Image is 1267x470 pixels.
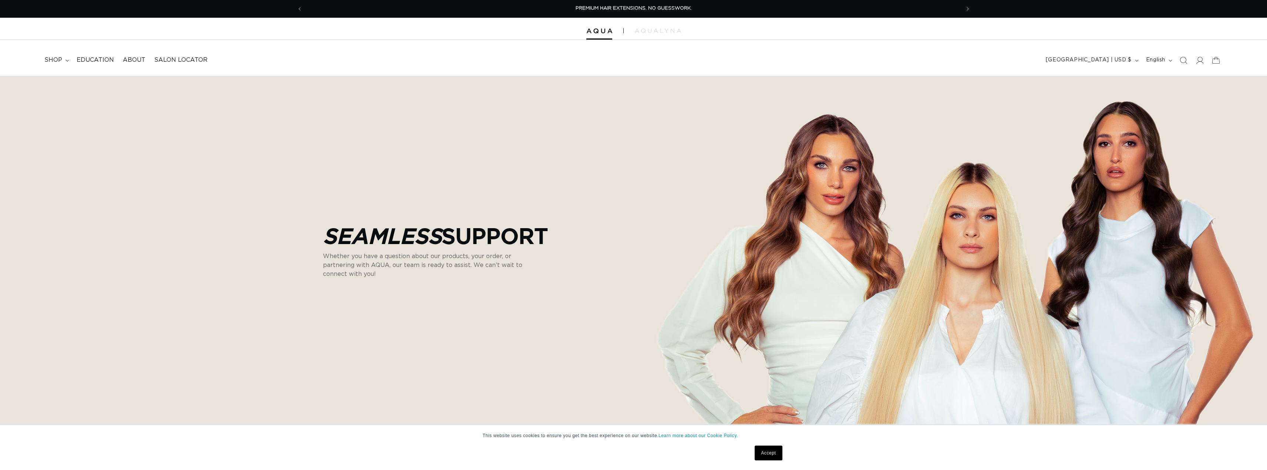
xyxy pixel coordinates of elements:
[755,446,782,460] a: Accept
[960,2,976,16] button: Next announcement
[44,56,62,64] span: shop
[1046,56,1132,64] span: [GEOGRAPHIC_DATA] | USD $
[323,252,538,278] p: Whether you have a question about our products, your order, or partnering with AQUA, our team is ...
[576,6,692,11] span: PREMIUM HAIR EXTENSIONS. NO GUESSWORK.
[77,56,114,64] span: Education
[292,2,308,16] button: Previous announcement
[1041,53,1142,67] button: [GEOGRAPHIC_DATA] | USD $
[1146,56,1165,64] span: English
[154,56,208,64] span: Salon Locator
[72,52,118,68] a: Education
[586,28,612,34] img: Aqua Hair Extensions
[323,224,442,247] em: Seamless
[483,432,785,439] p: This website uses cookies to ensure you get the best experience on our website.
[123,56,145,64] span: About
[150,52,212,68] a: Salon Locator
[635,28,681,33] img: aqualyna.com
[1175,52,1192,68] summary: Search
[323,223,548,248] p: Support
[658,433,738,438] a: Learn more about our Cookie Policy.
[40,52,72,68] summary: shop
[1142,53,1175,67] button: English
[118,52,150,68] a: About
